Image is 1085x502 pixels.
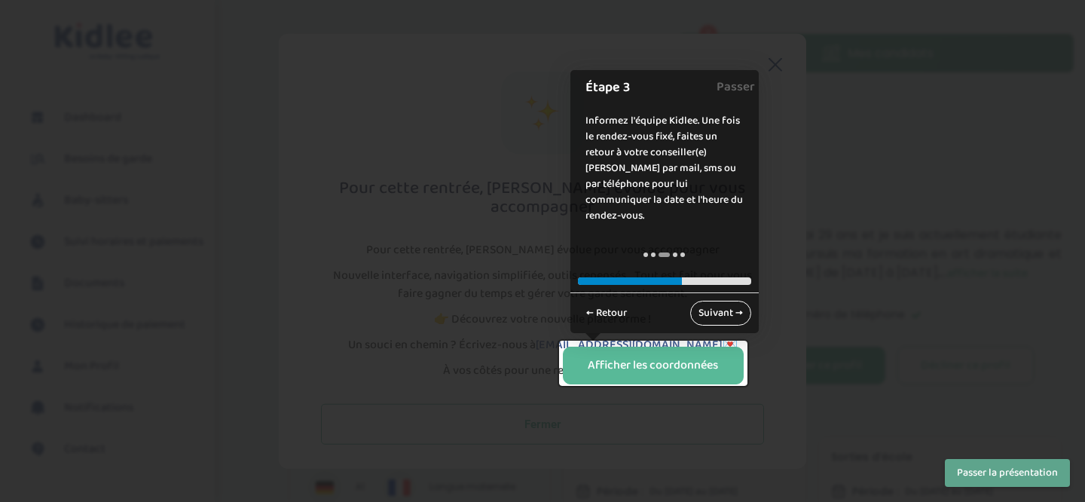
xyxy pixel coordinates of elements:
button: Passer la présentation [945,459,1070,487]
button: Afficher les coordonnées [563,347,744,384]
a: ← Retour [578,301,635,326]
a: Suivant → [690,301,751,326]
a: Passer [717,70,755,104]
div: Informez l'équipe Kidlee. Une fois le rendez-vous fixé, faites un retour à votre conseiller(e) [P... [570,98,759,239]
div: Afficher les coordonnées [588,357,718,375]
h1: Étape 3 [585,78,728,98]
